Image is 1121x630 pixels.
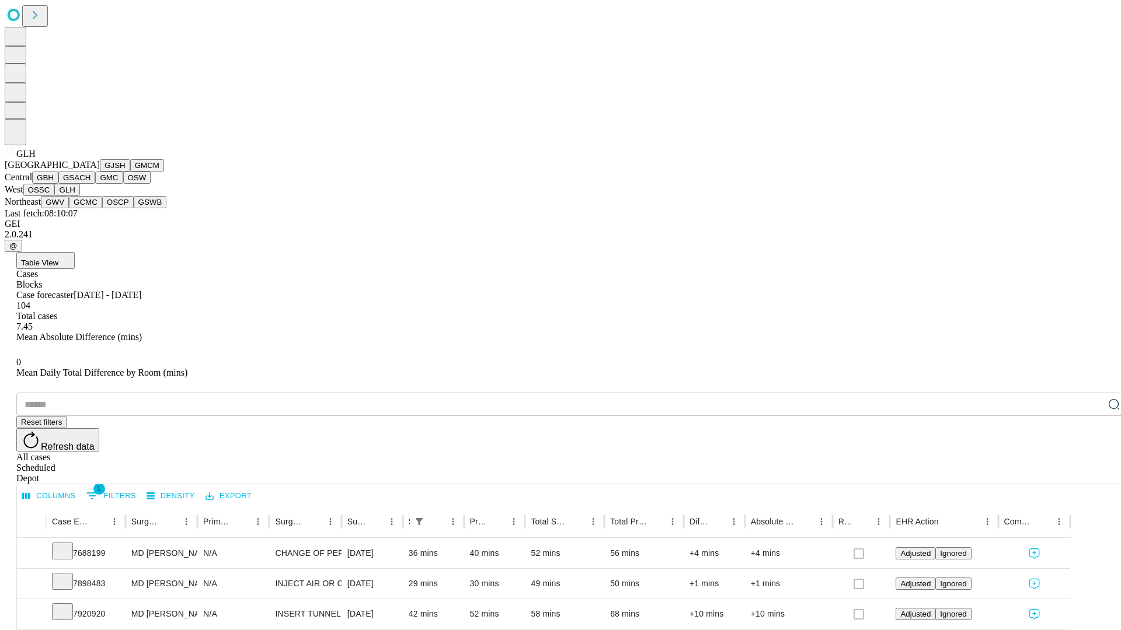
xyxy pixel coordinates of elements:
span: 7.45 [16,321,33,331]
button: Select columns [19,487,79,505]
div: 29 mins [409,569,458,598]
button: Menu [585,513,601,530]
button: Menu [250,513,266,530]
button: Menu [106,513,123,530]
button: Menu [813,513,830,530]
div: 49 mins [531,569,598,598]
button: Sort [367,513,384,530]
div: [DATE] [347,599,397,629]
button: Menu [871,513,887,530]
button: OSCP [102,196,134,208]
span: Refresh data [41,442,95,452]
div: +10 mins [751,599,827,629]
div: [DATE] [347,569,397,598]
button: Menu [726,513,742,530]
div: +4 mins [690,538,739,568]
div: Total Predicted Duration [610,517,647,526]
button: Expand [23,604,40,625]
button: Show filters [411,513,427,530]
button: Table View [16,252,75,269]
button: Expand [23,544,40,564]
div: Absolute Difference [751,517,796,526]
span: 1 [93,483,105,495]
span: West [5,184,23,194]
button: Ignored [935,608,971,620]
button: OSSC [23,184,55,196]
span: Table View [21,258,58,267]
div: MD [PERSON_NAME] Md [131,538,192,568]
span: Ignored [940,549,966,558]
div: +10 mins [690,599,739,629]
button: GWV [41,196,69,208]
button: Sort [429,513,445,530]
button: Sort [90,513,106,530]
button: Expand [23,574,40,594]
div: EHR Action [896,517,938,526]
span: Adjusted [900,549,931,558]
div: Surgery Name [275,517,304,526]
div: +1 mins [751,569,827,598]
div: 7920920 [52,599,120,629]
span: Reset filters [21,418,62,426]
span: Adjusted [900,579,931,588]
div: N/A [203,569,263,598]
button: Adjusted [896,577,935,590]
button: Ignored [935,577,971,590]
button: Export [203,487,255,505]
span: Last fetch: 08:10:07 [5,208,78,218]
button: Sort [797,513,813,530]
div: GEI [5,219,1116,229]
span: Northeast [5,197,41,206]
button: GCMC [69,196,102,208]
button: Menu [384,513,400,530]
div: 58 mins [531,599,598,629]
span: Ignored [940,610,966,618]
div: 56 mins [610,538,678,568]
div: 36 mins [409,538,458,568]
div: Resolved in EHR [838,517,854,526]
span: Central [5,172,32,182]
button: Show filters [83,487,139,505]
div: 42 mins [409,599,458,629]
span: Ignored [940,579,966,588]
div: N/A [203,538,263,568]
button: Menu [506,513,522,530]
span: @ [9,242,18,250]
span: 0 [16,357,21,367]
button: Sort [162,513,178,530]
button: Sort [709,513,726,530]
button: Sort [569,513,585,530]
div: MD [PERSON_NAME] Md [131,569,192,598]
button: @ [5,240,22,252]
button: OSW [123,171,151,184]
div: Primary Service [203,517,232,526]
button: GMCM [130,159,164,171]
button: Sort [940,513,956,530]
span: 104 [16,300,30,310]
div: +4 mins [751,538,827,568]
button: Refresh data [16,428,99,452]
div: 52 mins [470,599,520,629]
div: 7898483 [52,569,120,598]
span: Adjusted [900,610,931,618]
span: Mean Absolute Difference (mins) [16,332,142,342]
button: Adjusted [896,608,935,620]
div: 30 mins [470,569,520,598]
button: Sort [489,513,506,530]
span: Total cases [16,311,57,321]
div: CHANGE OF PERCUTANEOUS TUBE OR DRAINAGE [MEDICAL_DATA] WITH XRAY AND [MEDICAL_DATA] [275,538,335,568]
div: Surgery Date [347,517,366,526]
button: Sort [1035,513,1051,530]
button: Menu [979,513,995,530]
button: Sort [854,513,871,530]
div: 50 mins [610,569,678,598]
button: Sort [234,513,250,530]
span: Mean Daily Total Difference by Room (mins) [16,367,187,377]
button: GLH [54,184,79,196]
div: N/A [203,599,263,629]
button: Menu [664,513,681,530]
div: Difference [690,517,708,526]
button: GMC [95,171,123,184]
button: Ignored [935,547,971,559]
div: 1 active filter [411,513,427,530]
